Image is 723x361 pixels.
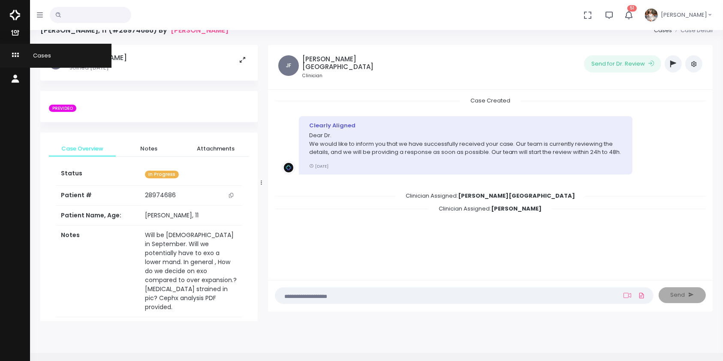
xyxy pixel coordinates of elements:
[636,288,647,303] a: Add Files
[275,96,706,271] div: scrollable content
[460,94,521,107] span: Case Created
[309,121,623,130] div: Clearly Aligned
[584,55,661,72] button: Send for Dr. Review
[56,144,109,153] span: Case Overview
[309,163,328,169] small: [DATE]
[56,164,140,186] th: Status
[672,26,713,35] li: Case Detail
[428,202,552,215] span: Clinician Assigned:
[56,206,140,226] th: Patient Name, Age:
[654,26,672,34] a: Cases
[56,226,140,317] th: Notes
[145,171,179,179] span: In Progress
[644,7,659,23] img: Header Avatar
[56,186,140,206] th: Patient #
[123,144,176,153] span: Notes
[10,6,20,24] img: Logo Horizontal
[278,55,299,76] span: JF
[622,292,633,299] a: Add Loom Video
[40,45,258,321] div: scrollable content
[171,26,229,34] a: [PERSON_NAME]
[189,144,242,153] span: Attachments
[140,186,242,205] td: 28974686
[458,192,575,200] b: [PERSON_NAME][GEOGRAPHIC_DATA]
[49,105,76,112] span: PREVIDEO
[302,72,413,79] small: Clinician
[661,11,707,19] span: [PERSON_NAME]
[395,189,585,202] span: Clinician Assigned:
[627,5,637,12] span: 51
[140,206,242,226] td: [PERSON_NAME], 11
[140,226,242,317] td: Will be [DEMOGRAPHIC_DATA] in September. Will we potentially have to exo a lower mand. In general...
[491,205,542,213] b: [PERSON_NAME]
[302,55,413,71] h5: [PERSON_NAME][GEOGRAPHIC_DATA]
[309,131,623,156] p: Dear Dr. We would like to inform you that we have successfully received your case. Our team is cu...
[22,51,51,60] span: Cases
[40,26,229,34] h4: [PERSON_NAME], 11 (#28974686) By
